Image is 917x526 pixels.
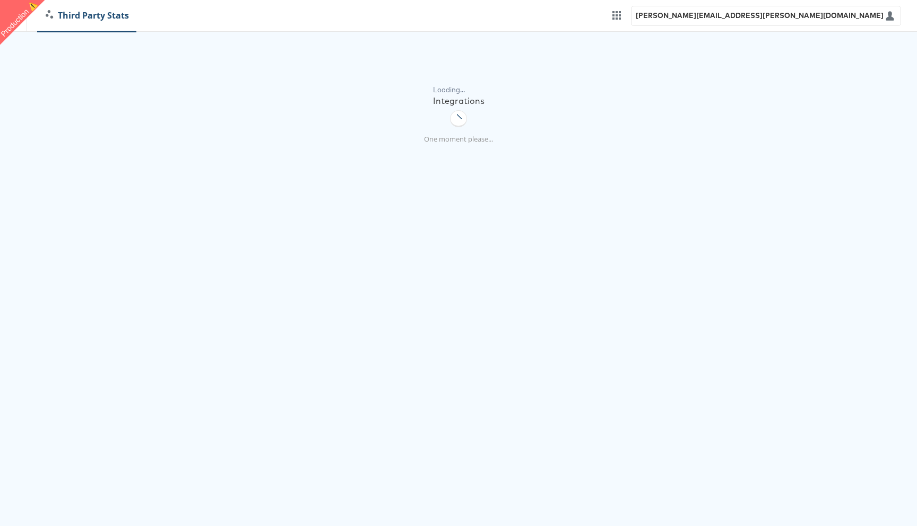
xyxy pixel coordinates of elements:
[424,134,493,144] p: One moment please...
[636,11,884,21] div: [PERSON_NAME][EMAIL_ADDRESS][PERSON_NAME][DOMAIN_NAME]
[38,10,137,22] a: Third Party Stats
[433,85,485,95] div: Loading...
[433,95,485,107] div: Integrations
